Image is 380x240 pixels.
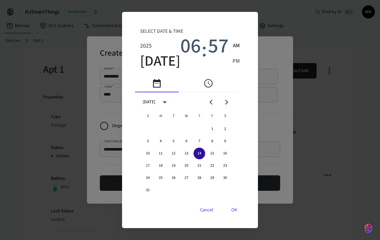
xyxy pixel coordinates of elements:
[143,99,155,106] div: [DATE]
[168,160,179,171] button: 19
[365,223,372,234] img: SeamLogoGradient.69752ec5.svg
[142,184,154,196] button: 31
[142,172,154,184] button: 24
[219,95,234,110] button: Next month
[140,38,152,54] button: 2025
[180,34,201,58] span: 06
[233,54,240,69] button: PM
[206,160,218,171] button: 22
[142,148,154,159] button: 10
[140,53,180,70] span: [DATE]
[142,160,154,171] button: 17
[194,172,205,184] button: 28
[192,202,221,218] button: Cancel
[233,38,240,54] button: AM
[181,148,192,159] button: 13
[223,202,245,218] button: OK
[168,172,179,184] button: 26
[194,135,205,147] button: 7
[142,135,154,147] button: 3
[181,160,192,171] button: 20
[204,95,219,110] button: Previous month
[206,110,218,123] span: Friday
[155,172,166,184] button: 25
[140,25,183,38] span: Select date & time
[155,160,166,171] button: 18
[206,148,218,159] button: 15
[155,148,166,159] button: 11
[219,110,231,123] span: Saturday
[194,110,205,123] span: Thursday
[194,160,205,171] button: 21
[206,123,218,135] button: 1
[186,74,230,92] button: pick time
[142,110,154,123] span: Sunday
[194,148,205,159] button: 14
[219,160,231,171] button: 23
[202,38,207,69] span: :
[180,38,201,54] button: 06
[181,110,192,123] span: Wednesday
[208,38,229,54] button: 57
[181,172,192,184] button: 27
[219,172,231,184] button: 30
[206,135,218,147] button: 8
[219,148,231,159] button: 16
[233,57,240,66] span: PM
[155,135,166,147] button: 4
[181,135,192,147] button: 6
[168,110,179,123] span: Tuesday
[157,95,172,110] button: calendar view is open, switch to year view
[233,42,240,50] span: AM
[219,123,231,135] button: 2
[208,34,229,58] span: 57
[140,54,180,69] button: [DATE]
[168,148,179,159] button: 12
[206,172,218,184] button: 29
[155,110,166,123] span: Monday
[168,135,179,147] button: 5
[135,74,179,92] button: pick date
[140,42,152,50] span: 2025
[219,135,231,147] button: 9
